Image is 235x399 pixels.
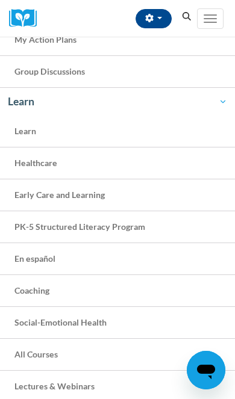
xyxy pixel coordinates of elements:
[136,9,172,28] button: Account Settings
[14,66,85,76] span: Group Discussions
[9,9,45,28] a: Cox Campus
[14,253,55,264] span: En español
[14,285,49,295] span: Coaching
[14,158,57,168] span: Healthcare
[14,349,58,359] span: All Courses
[14,221,145,232] span: PK-5 Structured Literacy Program
[14,34,77,45] span: My Action Plans
[8,94,227,109] span: Learn
[14,126,36,136] span: Learn
[9,9,45,28] img: Logo brand
[14,317,107,327] span: Social-Emotional Health
[14,381,95,391] span: Lectures & Webinars
[178,10,196,24] button: Search
[187,351,225,389] iframe: Button to launch messaging window
[14,190,105,200] span: Early Care and Learning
